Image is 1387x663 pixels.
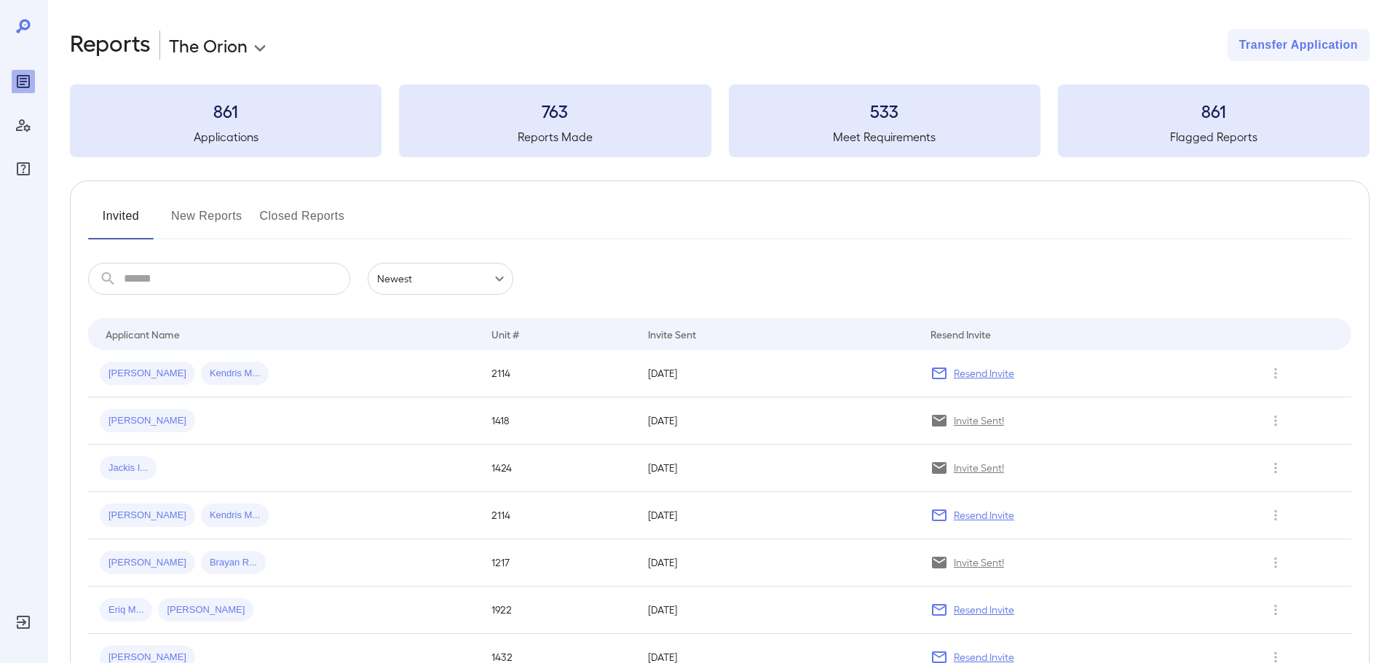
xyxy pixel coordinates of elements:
td: 1424 [480,445,636,492]
td: [DATE] [636,445,918,492]
h3: 861 [70,99,382,122]
span: Kendris M... [201,509,269,523]
span: Jackis I... [100,461,157,475]
span: [PERSON_NAME] [100,414,195,428]
h3: 763 [399,99,711,122]
button: Row Actions [1264,551,1287,574]
td: [DATE] [636,350,918,397]
span: Kendris M... [201,367,269,381]
span: [PERSON_NAME] [158,603,253,617]
button: Transfer Application [1228,29,1370,61]
button: Row Actions [1264,598,1287,622]
div: Unit # [491,325,519,343]
p: Resend Invite [954,603,1014,617]
div: FAQ [12,157,35,180]
p: Invite Sent! [954,555,1004,570]
td: 1922 [480,587,636,634]
summary: 861Applications763Reports Made533Meet Requirements861Flagged Reports [70,84,1370,157]
button: Closed Reports [260,205,345,239]
button: New Reports [171,205,242,239]
h5: Reports Made [399,128,711,146]
span: Eriq M... [100,603,152,617]
button: Invited [88,205,154,239]
td: [DATE] [636,539,918,587]
h3: 533 [729,99,1040,122]
td: 1217 [480,539,636,587]
button: Row Actions [1264,409,1287,432]
td: 2114 [480,492,636,539]
h3: 861 [1058,99,1370,122]
h2: Reports [70,29,151,61]
div: Resend Invite [930,325,991,343]
button: Row Actions [1264,456,1287,480]
h5: Meet Requirements [729,128,1040,146]
td: 1418 [480,397,636,445]
p: The Orion [169,33,248,57]
div: Manage Users [12,114,35,137]
td: [DATE] [636,397,918,445]
div: Log Out [12,611,35,634]
button: Row Actions [1264,504,1287,527]
p: Invite Sent! [954,413,1004,428]
p: Resend Invite [954,508,1014,523]
span: [PERSON_NAME] [100,367,195,381]
p: Resend Invite [954,366,1014,381]
span: Brayan R... [201,556,266,570]
button: Row Actions [1264,362,1287,385]
p: Invite Sent! [954,461,1004,475]
div: Reports [12,70,35,93]
h5: Flagged Reports [1058,128,1370,146]
td: 2114 [480,350,636,397]
span: [PERSON_NAME] [100,509,195,523]
h5: Applications [70,128,382,146]
div: Applicant Name [106,325,180,343]
div: Invite Sent [648,325,696,343]
td: [DATE] [636,492,918,539]
div: Newest [368,263,513,295]
td: [DATE] [636,587,918,634]
span: [PERSON_NAME] [100,556,195,570]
